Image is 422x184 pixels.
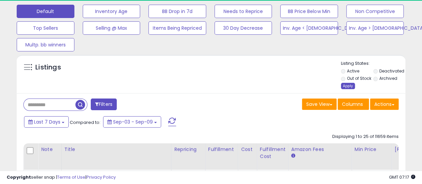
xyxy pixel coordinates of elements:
[280,5,338,18] button: BB Price Below Min
[64,146,168,153] div: Title
[379,75,397,81] label: Archived
[379,68,404,74] label: Deactivated
[17,5,74,18] button: Default
[347,75,371,81] label: Out of Stock
[341,83,355,89] div: Apply
[7,174,31,180] strong: Copyright
[83,21,140,35] button: Selling @ Max
[341,60,405,67] p: Listing States:
[355,146,389,153] div: Min Price
[148,21,206,35] button: Items Being Repriced
[148,5,206,18] button: BB Drop in 7d
[17,38,74,51] button: Multp. bb winners
[174,146,202,153] div: Repricing
[7,174,116,181] div: seller snap | |
[389,174,415,180] span: 2025-09-17 07:17 GMT
[34,119,60,125] span: Last 7 Days
[83,5,140,18] button: Inventory Age
[342,101,363,108] span: Columns
[347,68,359,74] label: Active
[17,21,74,35] button: Top Sellers
[86,174,116,180] a: Privacy Policy
[41,146,59,153] div: Note
[302,99,337,110] button: Save View
[24,116,69,128] button: Last 7 Days
[241,146,254,153] div: Cost
[260,146,286,160] div: Fulfillment Cost
[70,119,100,126] span: Compared to:
[280,21,338,35] button: Inv. Age < [DEMOGRAPHIC_DATA]
[332,134,399,140] div: Displaying 1 to 25 of 11659 items
[215,21,272,35] button: 30 Day Decrease
[291,153,295,159] small: Amazon Fees.
[113,119,153,125] span: Sep-03 - Sep-09
[370,99,399,110] button: Actions
[346,21,404,35] button: Inv. Age > [DEMOGRAPHIC_DATA]
[35,63,61,72] h5: Listings
[215,5,272,18] button: Needs to Reprice
[91,99,117,110] button: Filters
[103,116,161,128] button: Sep-03 - Sep-09
[346,5,404,18] button: Non Competitive
[57,174,85,180] a: Terms of Use
[208,146,235,153] div: Fulfillment
[338,99,369,110] button: Columns
[291,146,349,153] div: Amazon Fees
